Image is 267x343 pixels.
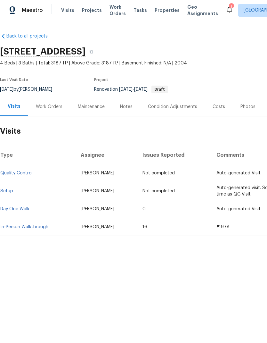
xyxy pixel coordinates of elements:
[120,104,133,110] div: Notes
[81,207,114,211] span: [PERSON_NAME]
[109,4,126,17] span: Work Orders
[229,4,233,10] div: 1
[76,146,138,164] th: Assignee
[36,104,62,110] div: Work Orders
[142,189,175,193] span: Not completed
[137,146,211,164] th: Issues Reported
[94,78,108,82] span: Project
[81,189,114,193] span: [PERSON_NAME]
[78,104,105,110] div: Maintenance
[142,207,146,211] span: 0
[148,104,197,110] div: Condition Adjustments
[61,7,74,13] span: Visits
[142,225,147,229] span: 16
[0,189,13,193] a: Setup
[142,171,175,175] span: Not completed
[0,225,48,229] a: In-Person Walkthrough
[0,171,33,175] a: Quality Control
[85,46,97,57] button: Copy Address
[94,87,168,92] span: Renovation
[187,4,218,17] span: Geo Assignments
[133,8,147,13] span: Tasks
[213,104,225,110] div: Costs
[134,87,148,92] span: [DATE]
[152,88,167,91] span: Draft
[216,171,261,175] span: Auto-generated Visit
[82,7,102,13] span: Projects
[22,7,43,13] span: Maestro
[81,225,114,229] span: [PERSON_NAME]
[216,225,230,229] span: #1978
[240,104,255,110] div: Photos
[81,171,114,175] span: [PERSON_NAME]
[8,103,20,110] div: Visits
[0,207,29,211] a: Day One Walk
[119,87,148,92] span: -
[155,7,180,13] span: Properties
[216,207,261,211] span: Auto-generated Visit
[119,87,133,92] span: [DATE]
